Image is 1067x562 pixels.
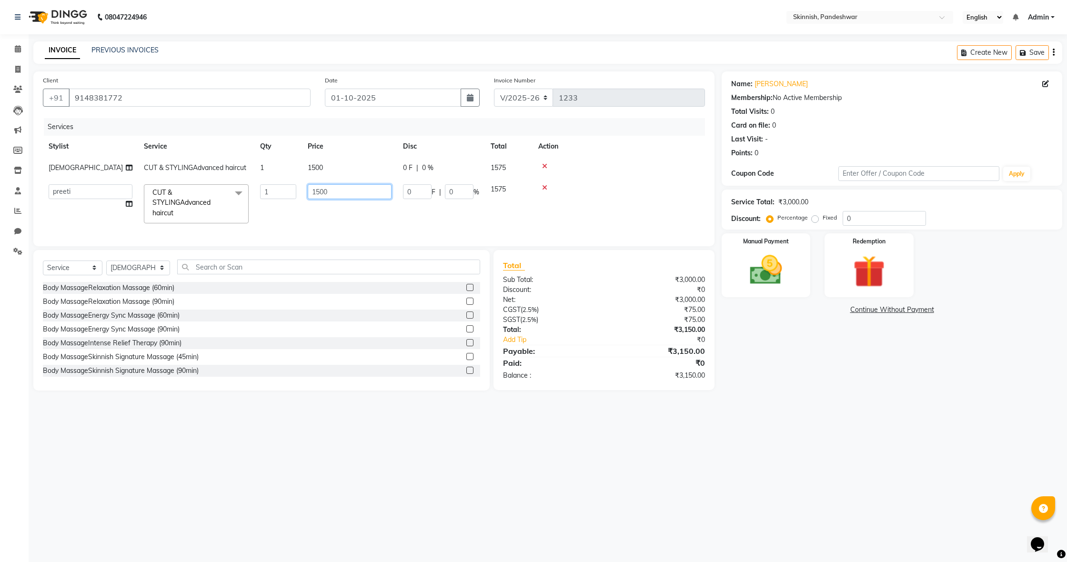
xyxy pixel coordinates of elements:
span: 1 [260,163,264,172]
div: Total: [496,325,604,335]
div: ₹75.00 [604,315,712,325]
div: - [765,134,768,144]
div: Last Visit: [731,134,763,144]
span: 1575 [491,163,506,172]
button: Create New [957,45,1012,60]
div: ₹3,150.00 [604,345,712,357]
span: 1500 [308,163,323,172]
label: Invoice Number [494,76,535,85]
span: CUT & STYLINGAdvanced haircut [152,188,211,217]
img: logo [24,4,90,30]
label: Redemption [853,237,886,246]
div: Body MassageSkinnish Signature Massage (45min) [43,352,199,362]
label: Manual Payment [743,237,789,246]
span: Admin [1028,12,1049,22]
div: Membership: [731,93,773,103]
div: Total Visits: [731,107,769,117]
div: ₹0 [604,285,712,295]
div: Paid: [496,357,604,369]
div: Net: [496,295,604,305]
a: INVOICE [45,42,80,59]
button: Save [1016,45,1049,60]
div: ₹0 [622,335,712,345]
div: ₹75.00 [604,305,712,315]
label: Percentage [777,213,808,222]
div: Discount: [731,214,761,224]
input: Enter Offer / Coupon Code [838,166,999,181]
div: ₹3,150.00 [604,371,712,381]
span: CGST [503,305,521,314]
th: Price [302,136,397,157]
div: Services [44,118,712,136]
div: Balance : [496,371,604,381]
div: Points: [731,148,753,158]
button: Apply [1003,167,1030,181]
span: SGST [503,315,520,324]
div: ₹3,000.00 [604,295,712,305]
div: Body MassageRelaxation Massage (90min) [43,297,174,307]
th: Total [485,136,533,157]
div: ( ) [496,305,604,315]
a: PREVIOUS INVOICES [91,46,159,54]
div: ₹0 [604,357,712,369]
div: ₹3,000.00 [604,275,712,285]
div: Body MassageEnergy Sync Massage (60min) [43,311,180,321]
span: F [432,187,435,197]
div: ₹3,000.00 [778,197,808,207]
a: [PERSON_NAME] [755,79,808,89]
span: 2.5% [523,306,537,313]
label: Client [43,76,58,85]
div: Card on file: [731,120,770,130]
th: Stylist [43,136,138,157]
div: 0 [772,120,776,130]
span: [DEMOGRAPHIC_DATA] [49,163,123,172]
div: Body MassageRelaxation Massage (60min) [43,283,174,293]
div: Discount: [496,285,604,295]
span: 2.5% [522,316,536,323]
th: Qty [254,136,302,157]
div: Body MassageIntense Relief Therapy (90min) [43,338,181,348]
span: | [416,163,418,173]
label: Fixed [823,213,837,222]
a: Add Tip [496,335,622,345]
div: Body MassageSkinnish Signature Massage (90min) [43,366,199,376]
span: 0 F [403,163,413,173]
th: Disc [397,136,485,157]
span: 1575 [491,185,506,193]
div: Payable: [496,345,604,357]
a: x [173,209,178,217]
div: Body MassageEnergy Sync Massage (90min) [43,324,180,334]
span: 0 % [422,163,433,173]
span: CUT & STYLINGAdvanced haircut [144,163,246,172]
img: _cash.svg [740,251,792,289]
b: 08047224946 [105,4,147,30]
span: Total [503,261,525,271]
div: 0 [771,107,775,117]
span: % [473,187,479,197]
div: Sub Total: [496,275,604,285]
div: ( ) [496,315,604,325]
a: Continue Without Payment [724,305,1060,315]
span: | [439,187,441,197]
div: No Active Membership [731,93,1053,103]
label: Date [325,76,338,85]
div: Name: [731,79,753,89]
div: 0 [755,148,758,158]
th: Action [533,136,705,157]
th: Service [138,136,254,157]
img: _gift.svg [843,251,896,291]
input: Search by Name/Mobile/Email/Code [69,89,311,107]
div: Service Total: [731,197,775,207]
input: Search or Scan [177,260,480,274]
div: Coupon Code [731,169,838,179]
iframe: chat widget [1027,524,1057,552]
button: +91 [43,89,70,107]
div: ₹3,150.00 [604,325,712,335]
